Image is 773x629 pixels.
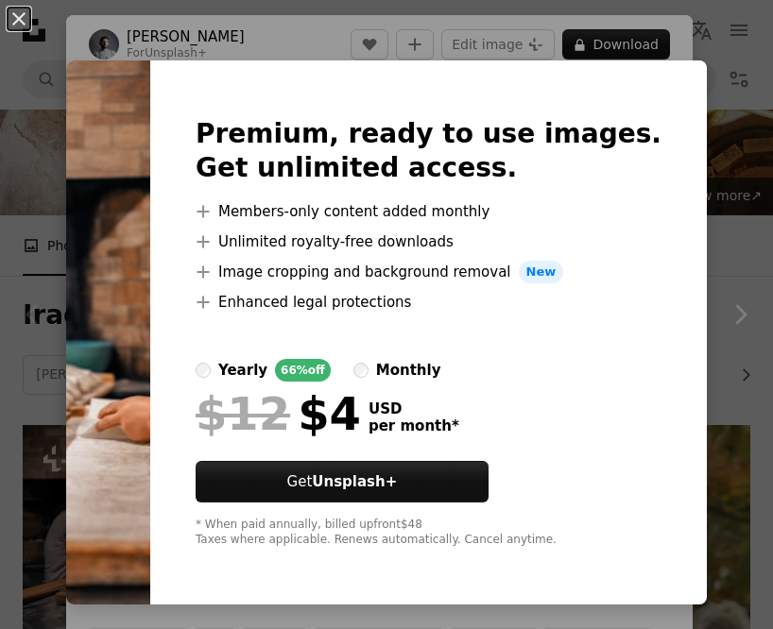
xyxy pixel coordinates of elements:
img: premium_photo-1675604242329-71a4895f7af1 [66,60,150,604]
li: Enhanced legal protections [196,291,661,314]
li: Members-only content added monthly [196,200,661,223]
div: 66% off [275,359,331,382]
span: $12 [196,389,290,438]
div: yearly [218,359,267,382]
li: Unlimited royalty-free downloads [196,230,661,253]
input: yearly66%off [196,363,211,378]
button: GetUnsplash+ [196,461,489,502]
li: Image cropping and background removal [196,261,661,283]
span: per month * [369,417,459,434]
span: New [519,261,564,283]
span: USD [369,400,459,417]
strong: Unsplash+ [312,473,397,490]
div: * When paid annually, billed upfront $48 Taxes where applicable. Renews automatically. Cancel any... [196,518,661,548]
div: monthly [376,359,441,382]
div: $4 [196,389,361,438]
h2: Premium, ready to use images. Get unlimited access. [196,117,661,185]
input: monthly [353,363,369,378]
